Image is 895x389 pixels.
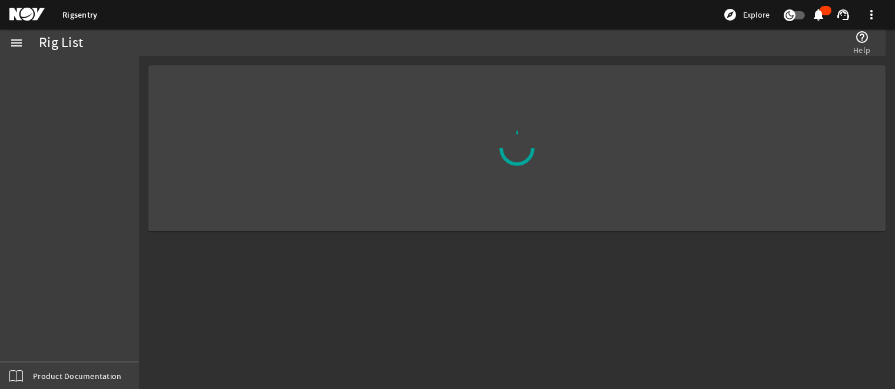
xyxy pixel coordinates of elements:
div: Rig List [39,37,83,49]
span: Explore [743,9,770,21]
button: Explore [718,5,774,24]
a: Rigsentry [62,9,97,21]
mat-icon: explore [723,8,737,22]
mat-icon: help_outline [855,30,869,44]
mat-icon: support_agent [836,8,850,22]
span: Help [853,44,870,56]
span: Product Documentation [33,370,121,382]
button: more_vert [857,1,886,29]
mat-icon: notifications [811,8,826,22]
mat-icon: menu [9,36,24,50]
